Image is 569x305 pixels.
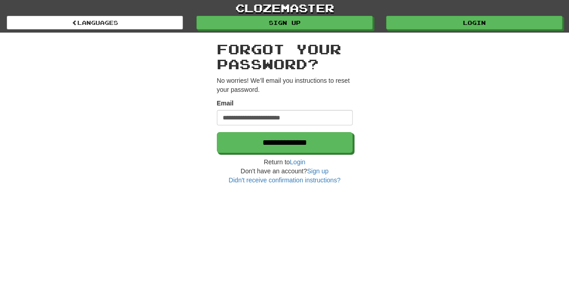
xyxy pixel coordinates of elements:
[196,16,373,29] a: Sign up
[290,158,305,166] a: Login
[217,99,234,108] label: Email
[7,16,183,29] a: Languages
[229,176,340,184] a: Didn't receive confirmation instructions?
[217,157,353,185] div: Return to Don't have an account?
[217,42,353,71] h2: Forgot your password?
[217,76,353,94] p: No worries! We’ll email you instructions to reset your password.
[307,167,328,175] a: Sign up
[386,16,562,29] a: Login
